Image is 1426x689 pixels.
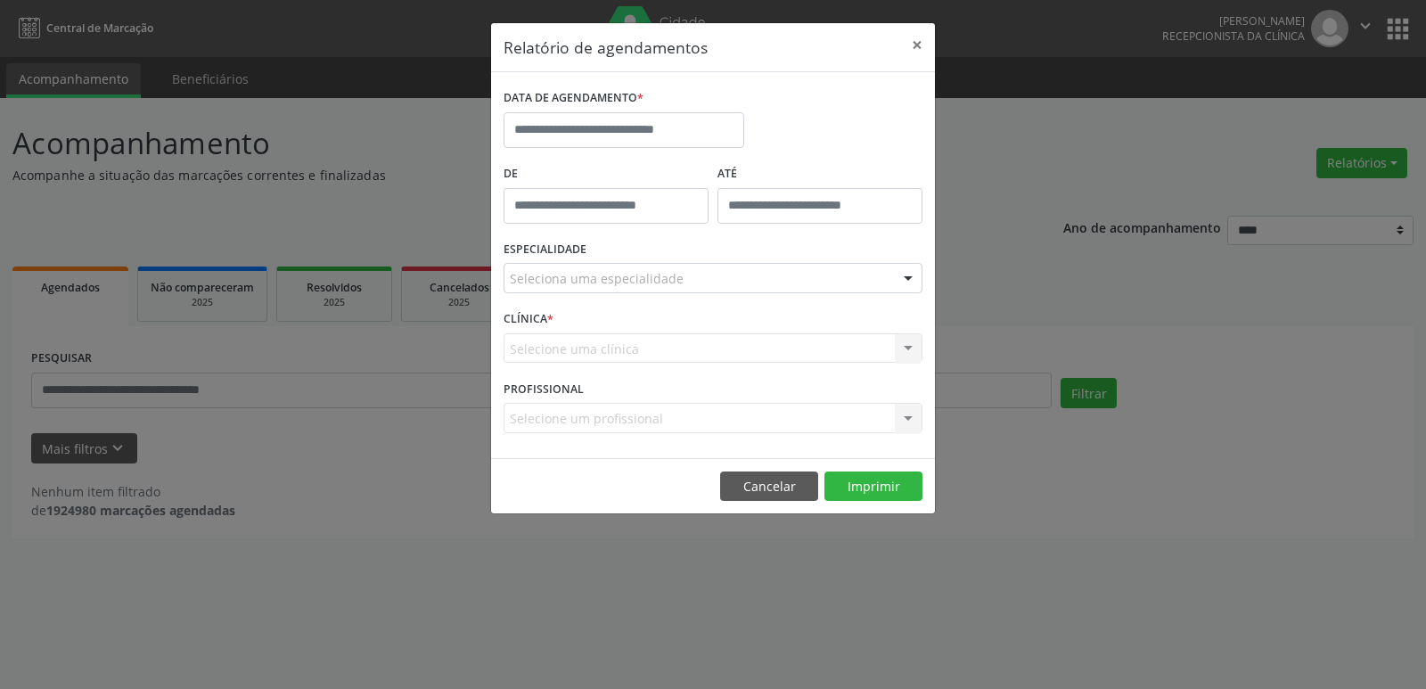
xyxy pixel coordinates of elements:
label: De [504,160,709,188]
label: PROFISSIONAL [504,375,584,403]
label: ESPECIALIDADE [504,236,586,264]
h5: Relatório de agendamentos [504,36,708,59]
button: Imprimir [824,472,922,502]
span: Seleciona uma especialidade [510,269,684,288]
button: Cancelar [720,472,818,502]
button: Close [899,23,935,67]
label: CLÍNICA [504,306,553,333]
label: DATA DE AGENDAMENTO [504,85,643,112]
label: ATÉ [717,160,922,188]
